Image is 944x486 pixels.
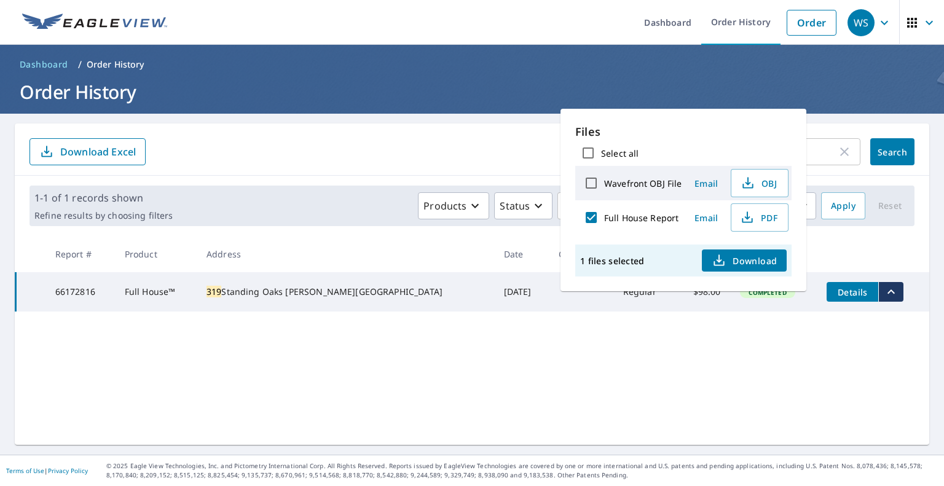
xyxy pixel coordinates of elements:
[87,58,144,71] p: Order History
[197,236,494,272] th: Address
[78,57,82,72] li: /
[22,14,167,32] img: EV Logo
[613,272,675,312] td: Regular
[106,461,938,480] p: © 2025 Eagle View Technologies, Inc. and Pictometry International Corp. All Rights Reserved. Repo...
[691,212,721,224] span: Email
[494,236,549,272] th: Date
[575,123,792,140] p: Files
[423,198,466,213] p: Products
[60,145,136,159] p: Download Excel
[115,272,197,312] td: Full House™
[48,466,88,475] a: Privacy Policy
[20,58,68,71] span: Dashboard
[691,178,721,189] span: Email
[15,55,929,74] nav: breadcrumb
[787,10,836,36] a: Order
[827,282,878,302] button: detailsBtn-66172816
[675,272,730,312] td: $98.00
[418,192,489,219] button: Products
[739,176,778,190] span: OBJ
[712,253,777,268] span: Download
[549,236,613,272] th: Claim ID
[45,272,115,312] td: 66172816
[821,192,865,219] button: Apply
[494,192,553,219] button: Status
[686,208,726,227] button: Email
[731,203,789,232] button: PDF
[831,198,855,214] span: Apply
[34,190,173,205] p: 1-1 of 1 records shown
[206,286,484,298] div: Standing Oaks [PERSON_NAME][GEOGRAPHIC_DATA]
[34,210,173,221] p: Refine results by choosing filters
[870,138,914,165] button: Search
[878,282,903,302] button: filesDropdownBtn-66172816
[686,174,726,193] button: Email
[604,178,682,189] label: Wavefront OBJ File
[739,210,778,225] span: PDF
[494,272,549,312] td: [DATE]
[731,169,789,197] button: OBJ
[500,198,530,213] p: Status
[601,147,639,159] label: Select all
[6,467,88,474] p: |
[604,212,678,224] label: Full House Report
[29,138,146,165] button: Download Excel
[880,146,905,158] span: Search
[45,236,115,272] th: Report #
[702,249,787,272] button: Download
[580,255,644,267] p: 1 files selected
[741,288,793,297] span: Completed
[557,192,627,219] button: Orgs
[6,466,44,475] a: Terms of Use
[834,286,871,298] span: Details
[15,55,73,74] a: Dashboard
[15,79,929,104] h1: Order History
[115,236,197,272] th: Product
[848,9,875,36] div: WS
[206,286,221,297] mark: 319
